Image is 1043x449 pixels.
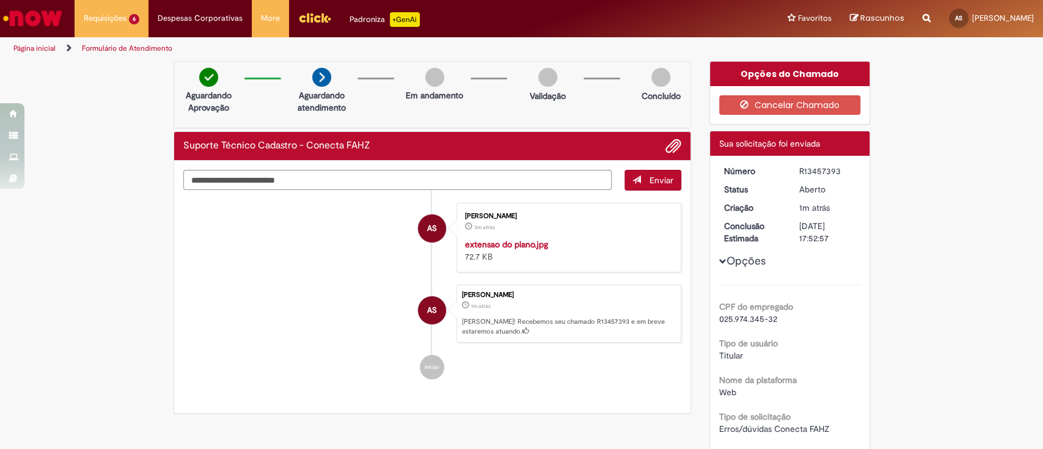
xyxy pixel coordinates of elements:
span: 6 [129,14,139,24]
ul: Trilhas de página [9,37,686,60]
div: Adriana Pedreira Santos [418,296,446,324]
div: 72.7 KB [465,238,668,263]
span: Favoritos [798,12,832,24]
h2: Suporte Técnico Cadastro - Conecta FAHZ Histórico de tíquete [183,141,370,151]
span: 1m atrás [471,302,491,310]
dt: Criação [715,202,790,214]
img: check-circle-green.png [199,68,218,87]
img: img-circle-grey.png [425,68,444,87]
span: AS [955,14,962,22]
dt: Status [715,183,790,195]
a: Formulário de Atendimento [82,43,172,53]
b: Nome da plataforma [719,374,797,385]
p: Aguardando atendimento [292,89,351,114]
span: 025.974.345-32 [719,313,777,324]
p: [PERSON_NAME]! Recebemos seu chamado R13457393 e em breve estaremos atuando. [462,317,675,336]
p: Em andamento [406,89,463,101]
div: Opções do Chamado [710,62,869,86]
b: CPF do empregado [719,301,793,312]
div: 28/08/2025 11:52:54 [799,202,856,214]
img: img-circle-grey.png [538,68,557,87]
button: Enviar [624,170,681,191]
p: Aguardando Aprovação [179,89,238,114]
span: 1m atrás [799,202,830,213]
span: AS [427,296,437,325]
span: Requisições [84,12,126,24]
img: arrow-next.png [312,68,331,87]
button: Cancelar Chamado [719,95,860,115]
dt: Conclusão Estimada [715,220,790,244]
p: Validação [530,90,566,102]
span: Sua solicitação foi enviada [719,138,820,149]
span: AS [427,214,437,243]
div: R13457393 [799,165,856,177]
span: More [261,12,280,24]
div: Aberto [799,183,856,195]
li: Adriana Pedreira Santos [183,285,682,343]
img: click_logo_yellow_360x200.png [298,9,331,27]
span: Erros/dúvidas Conecta FAHZ [719,423,829,434]
b: Tipo de usuário [719,338,778,349]
a: Rascunhos [850,13,904,24]
div: Padroniza [349,12,420,27]
a: extensao do plano.jpg [465,239,548,250]
button: Adicionar anexos [665,138,681,154]
span: Titular [719,350,743,361]
time: 28/08/2025 11:50:45 [474,224,495,231]
div: [PERSON_NAME] [462,291,675,299]
div: [PERSON_NAME] [465,213,668,220]
b: Tipo de solicitação [719,411,791,422]
span: Rascunhos [860,12,904,24]
a: Página inicial [13,43,56,53]
span: Web [719,387,736,398]
span: Enviar [650,175,673,186]
time: 28/08/2025 11:52:54 [471,302,491,310]
div: [DATE] 17:52:57 [799,220,856,244]
span: 3m atrás [474,224,495,231]
dt: Número [715,165,790,177]
img: img-circle-grey.png [651,68,670,87]
textarea: Digite sua mensagem aqui... [183,170,612,191]
span: Despesas Corporativas [158,12,243,24]
div: Adriana Pedreira Santos [418,214,446,243]
time: 28/08/2025 11:52:54 [799,202,830,213]
p: +GenAi [390,12,420,27]
span: [PERSON_NAME] [972,13,1034,23]
ul: Histórico de tíquete [183,191,682,392]
p: Concluído [641,90,680,102]
img: ServiceNow [1,6,64,31]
